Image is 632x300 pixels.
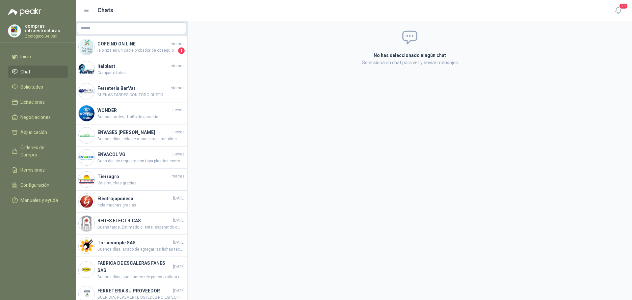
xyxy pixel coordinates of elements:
[76,58,187,80] a: Company LogoItalplastviernesComparto fotos
[173,288,185,294] span: [DATE]
[619,3,628,9] span: 20
[79,172,94,187] img: Company Logo
[25,34,68,38] p: Zoologico De Cali
[25,24,68,33] p: compras infraestructuras
[76,147,187,169] a: Company LogoENVACOL VGjuevesBuen día, se requiere con tapa plastica como la imagen indicada asoci...
[8,8,41,16] img: Logo peakr
[97,107,171,114] h4: WONDER
[97,173,170,180] h4: Tierragro
[8,126,68,139] a: Adjudicación
[97,217,172,224] h4: REDES ELECTRICAS
[97,136,185,142] span: Buenos días, solo se maneja tapa metalica
[8,66,68,78] a: Chat
[20,197,58,204] span: Manuales y ayuda
[97,6,113,15] h1: Chats
[97,70,185,76] span: Comparto fotos
[97,259,172,274] h4: FABRICA DE ESCALERAS FANES SAS
[8,179,68,191] a: Configuración
[79,83,94,99] img: Company Logo
[172,151,185,157] span: jueves
[171,173,185,179] span: martes
[97,195,172,202] h4: Electrojaponesa
[612,5,624,16] button: 20
[8,81,68,93] a: Solicitudes
[8,25,21,37] img: Company Logo
[97,274,185,280] span: Buenos dias, que numero de pasos o altura es la escalera, material y tipo de trabajo que realizan...
[79,105,94,121] img: Company Logo
[97,151,171,158] h4: ENVACOL VG
[171,85,185,91] span: viernes
[79,194,94,209] img: Company Logo
[20,181,49,189] span: Configuración
[79,238,94,254] img: Company Logo
[172,129,185,135] span: jueves
[97,85,170,92] h4: Ferreteria BerVar
[76,213,187,235] a: Company LogoREDES ELECTRICAS[DATE]Buena tarde, Estimado cliente, esperando que se encuentre bien,...
[20,53,31,60] span: Inicio
[76,124,187,147] a: Company LogoENVASES [PERSON_NAME]juevesBuenos días, solo se maneja tapa metalica
[20,114,51,121] span: Negociaciones
[97,63,170,70] h4: Italplast
[97,114,185,120] span: Buenas tardes, 1 año de garantía
[20,166,45,174] span: Remisiones
[76,235,187,257] a: Company LogoTornicomple SAS[DATE]Buenos días, acabo de agregar las fichas técnicas. de ambos mosq...
[295,59,525,66] p: Selecciona un chat para ver y enviar mensajes
[97,158,185,164] span: Buen día, se requiere con tapa plastica como la imagen indicada asociada, viene con tapa plastica?
[173,239,185,246] span: [DATE]
[178,47,185,54] span: 1
[8,164,68,176] a: Remisiones
[20,83,43,91] span: Solicitudes
[20,144,62,158] span: Órdenes de Compra
[20,68,30,75] span: Chat
[171,41,185,47] span: viernes
[79,262,94,278] img: Company Logo
[97,129,171,136] h4: ENVASES [PERSON_NAME]
[20,98,45,106] span: Licitaciones
[79,61,94,77] img: Company Logo
[8,111,68,123] a: Negociaciones
[97,202,185,208] span: hola muchas gracias
[173,264,185,270] span: [DATE]
[8,141,68,161] a: Órdenes de Compra
[76,169,187,191] a: Company LogoTierragromartesVale muchas gracias!!
[97,224,185,231] span: Buena tarde, Estimado cliente, esperando que se encuentre bien, los amarres que distribuimos solo...
[79,39,94,55] img: Company Logo
[295,52,525,59] h2: No has seleccionado ningún chat
[172,107,185,113] span: jueves
[76,191,187,213] a: Company LogoElectrojaponesa[DATE]hola muchas gracias
[97,287,172,294] h4: FERRETERIA SU PROVEEDOR
[97,239,172,246] h4: Tornicomple SAS
[79,216,94,232] img: Company Logo
[97,40,170,47] h4: COFEIND ON LINE
[97,246,185,253] span: Buenos días, acabo de agregar las fichas técnicas. de ambos mosquetones, son exactamente los mismos.
[173,217,185,224] span: [DATE]
[76,36,187,58] a: Company LogoCOFEIND ON LINEviernesla pinza es un cable probador de obsequio1
[97,47,177,54] span: la pinza es un cable probador de obsequio
[8,96,68,108] a: Licitaciones
[173,195,185,202] span: [DATE]
[8,194,68,206] a: Manuales y ayuda
[97,180,185,186] span: Vale muchas gracias!!
[8,50,68,63] a: Inicio
[79,150,94,165] img: Company Logo
[76,257,187,283] a: Company LogoFABRICA DE ESCALERAS FANES SAS[DATE]Buenos dias, que numero de pasos o altura es la e...
[79,127,94,143] img: Company Logo
[171,63,185,69] span: viernes
[20,129,47,136] span: Adjudicación
[97,92,185,98] span: BUENAS TARDES CON TODO GUSTO
[76,102,187,124] a: Company LogoWONDERjuevesBuenas tardes, 1 año de garantía
[76,80,187,102] a: Company LogoFerreteria BerVarviernesBUENAS TARDES CON TODO GUSTO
